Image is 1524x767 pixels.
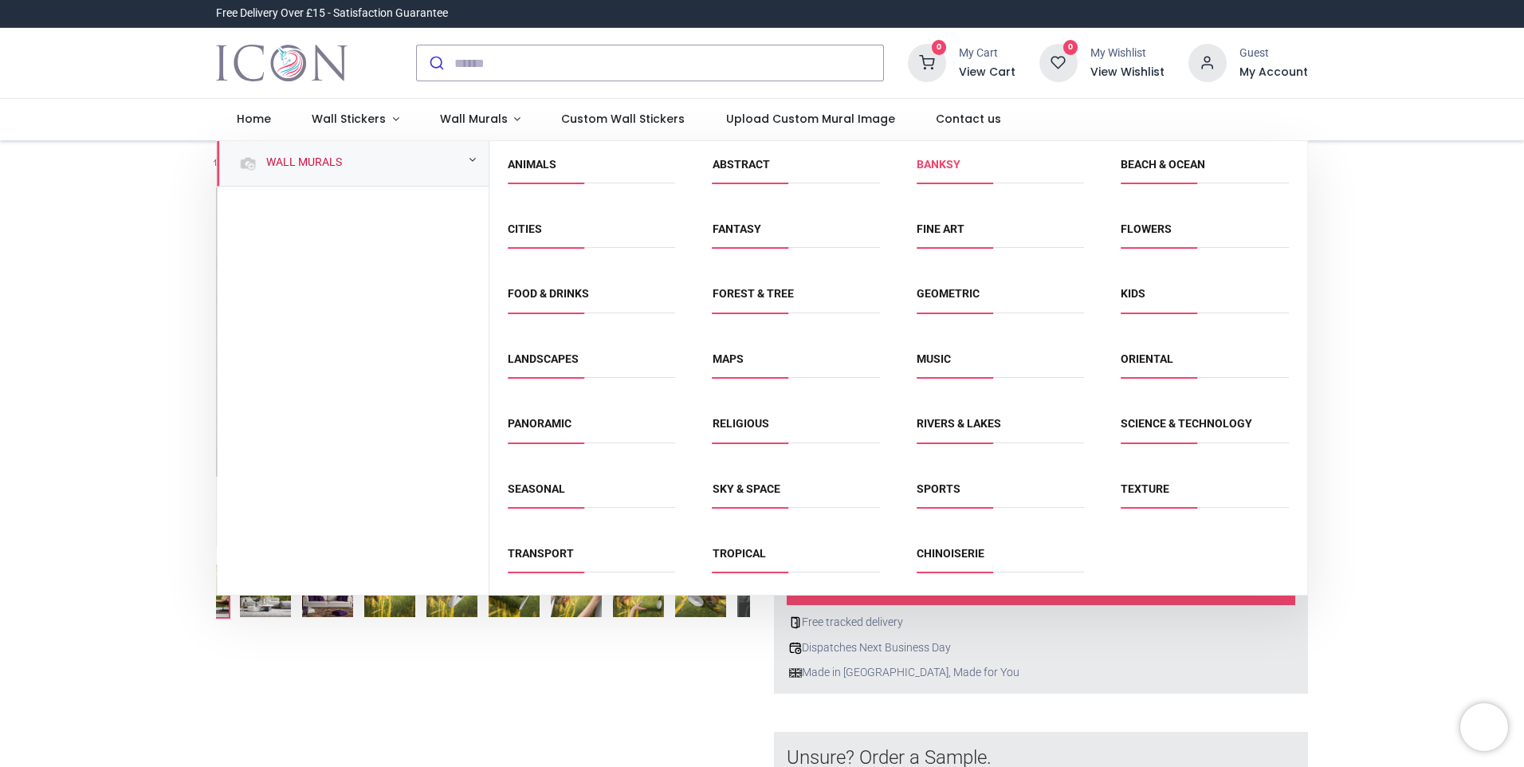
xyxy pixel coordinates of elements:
div: Dispatches Next Business Day [787,640,1295,656]
a: Banksy [917,158,960,171]
a: View Wishlist [1090,65,1165,81]
a: Chinoiserie [917,547,984,560]
span: Sports [917,482,1084,508]
a: Logo of Icon Wall Stickers [216,41,348,85]
a: Wall Murals [260,155,342,171]
a: Animals [508,158,556,171]
div: Free tracked delivery [787,615,1295,631]
span: Geometric [917,286,1084,313]
iframe: Customer reviews powered by Trustpilot [973,6,1308,22]
span: Texture [1121,482,1288,508]
span: Wall Murals [440,111,508,127]
a: Food & Drinks [508,287,589,300]
span: Fine Art [917,222,1084,248]
span: Sky & Space [713,482,880,508]
a: Religious [713,417,769,430]
a: Beach & Ocean [1121,158,1205,171]
span: Transport [508,546,675,572]
span: Flowers [1121,222,1288,248]
span: Oriental [1121,352,1288,378]
sup: 0 [932,40,947,55]
a: Geometric [917,287,980,300]
span: Chinoiserie [917,546,1084,572]
span: Kids [1121,286,1288,313]
a: Forest & Tree [713,287,794,300]
span: Banksy [917,157,1084,183]
span: Seasonal [508,482,675,508]
img: Icon Wall Stickers [216,41,348,85]
span: Science & Technology [1121,416,1288,442]
span: Fantasy [713,222,880,248]
iframe: Brevo live chat [1460,703,1508,751]
span: Custom Wall Stickers [561,111,685,127]
span: Music [917,352,1084,378]
span: Rivers & Lakes [917,416,1084,442]
div: My Wishlist [1090,45,1165,61]
span: Cities [508,222,675,248]
span: Animals [508,157,675,183]
a: Fantasy [713,222,761,235]
span: Beach & Ocean [1121,157,1288,183]
div: Made in [GEOGRAPHIC_DATA], Made for You [787,665,1295,681]
a: Panoramic [508,417,571,430]
img: Wall Murals [238,154,257,173]
span: Landscapes [508,352,675,378]
a: Landscapes [508,352,579,365]
a: Kids [1121,287,1145,300]
span: Contact us [936,111,1001,127]
a: Seasonal [508,482,565,495]
span: Tropical [713,546,880,572]
div: My Cart [959,45,1015,61]
sup: 0 [1063,40,1078,55]
a: Transport [508,547,574,560]
a: Sports [917,482,960,495]
a: Science & Technology [1121,417,1252,430]
button: Submit [417,45,454,81]
a: Tropical [713,547,766,560]
a: Cities [508,222,542,235]
a: Music [917,352,951,365]
span: Upload Custom Mural Image [726,111,895,127]
span: Abstract [713,157,880,183]
a: View Cart [959,65,1015,81]
span: Food & Drinks [508,286,675,313]
a: Rivers & Lakes [917,417,1001,430]
a: Maps [713,352,744,365]
a: 0 [1039,56,1078,69]
span: Panoramic [508,416,675,442]
span: Religious [713,416,880,442]
a: 0 [908,56,946,69]
span: Home [237,111,271,127]
a: Abstract [713,158,770,171]
div: Guest [1239,45,1308,61]
a: Sky & Space [713,482,780,495]
a: Wall Stickers [291,99,419,140]
span: Wall Stickers [312,111,386,127]
a: Fine Art [917,222,964,235]
a: Oriental [1121,352,1173,365]
a: My Account [1239,65,1308,81]
img: uk [789,667,802,679]
a: Wall Murals [419,99,541,140]
span: Maps [713,352,880,378]
div: Free Delivery Over £15 - Satisfaction Guarantee [216,6,448,22]
span: Forest & Tree [713,286,880,313]
a: Flowers [1121,222,1172,235]
a: Texture [1121,482,1169,495]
